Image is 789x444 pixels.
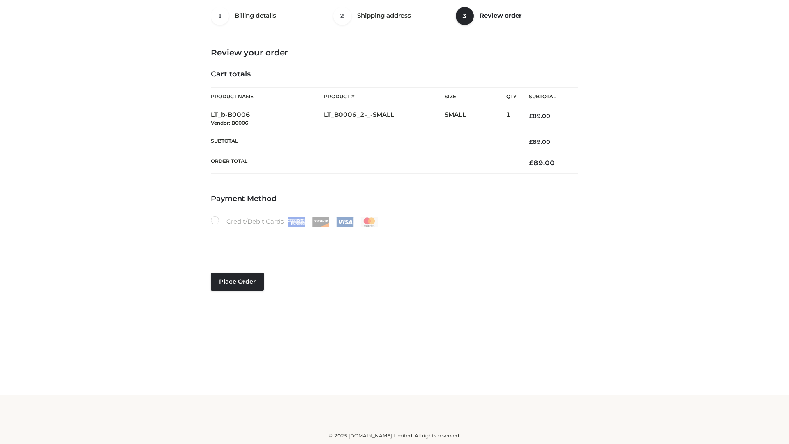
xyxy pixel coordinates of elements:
h4: Payment Method [211,194,578,203]
th: Subtotal [211,132,517,152]
img: Mastercard [360,217,378,227]
td: LT_B0006_2-_-SMALL [324,106,445,132]
small: Vendor: B0006 [211,120,248,126]
label: Credit/Debit Cards [211,216,379,227]
button: Place order [211,273,264,291]
div: © 2025 [DOMAIN_NAME] Limited. All rights reserved. [122,432,667,440]
bdi: 89.00 [529,112,550,120]
td: LT_b-B0006 [211,106,324,132]
th: Product # [324,87,445,106]
span: £ [529,138,533,146]
img: Amex [288,217,305,227]
iframe: Secure payment input frame [209,226,577,256]
th: Product Name [211,87,324,106]
th: Qty [506,87,517,106]
td: 1 [506,106,517,132]
span: £ [529,112,533,120]
h3: Review your order [211,48,578,58]
img: Visa [336,217,354,227]
td: SMALL [445,106,506,132]
img: Discover [312,217,330,227]
bdi: 89.00 [529,159,555,167]
th: Size [445,88,502,106]
th: Order Total [211,152,517,174]
bdi: 89.00 [529,138,550,146]
span: £ [529,159,533,167]
h4: Cart totals [211,70,578,79]
th: Subtotal [517,88,578,106]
